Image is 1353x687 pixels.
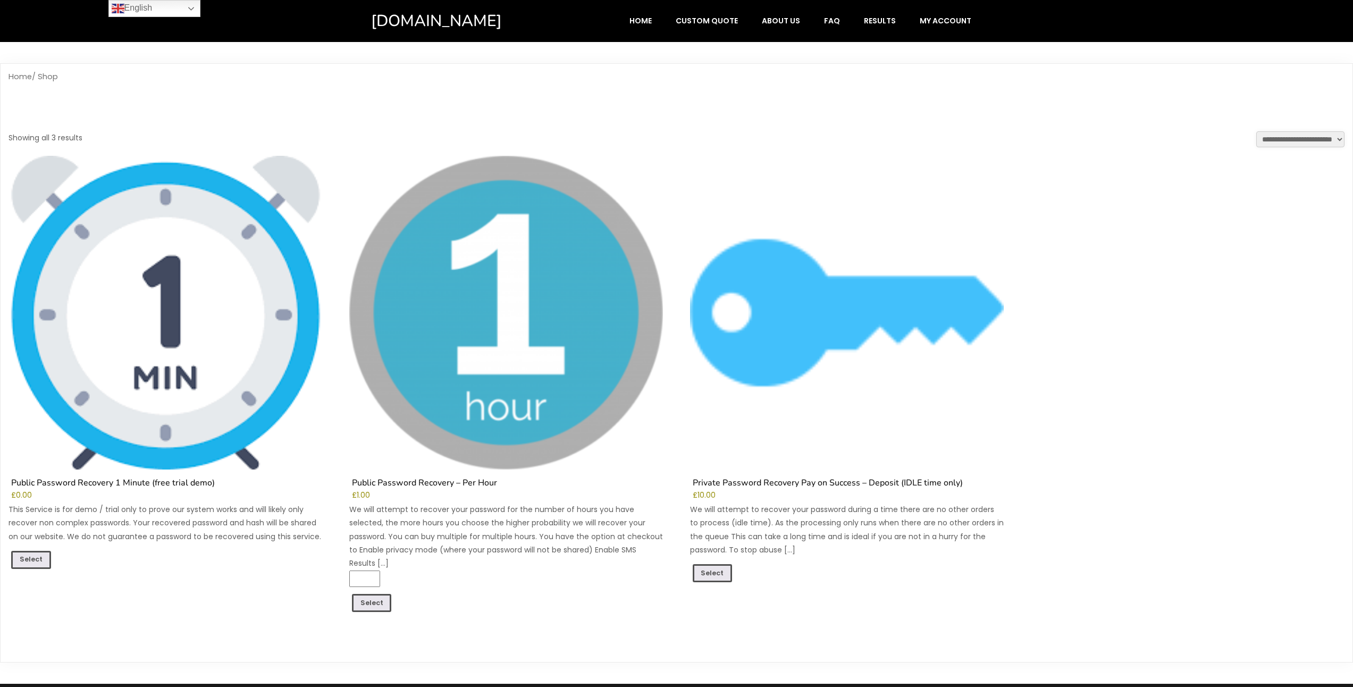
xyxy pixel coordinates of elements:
[112,2,124,15] img: en
[9,90,1344,131] h1: Shop
[349,156,663,470] img: Public Password Recovery - Per Hour
[9,503,323,543] p: This Service is for demo / trial only to prove our system works and will likely only recover non ...
[690,156,1004,491] a: Private Password Recovery Pay on Success – Deposit (IDLE time only)
[349,478,663,491] h2: Public Password Recovery – Per Hour
[690,478,1004,491] h2: Private Password Recovery Pay on Success – Deposit (IDLE time only)
[762,16,800,26] span: About Us
[9,156,323,491] a: Public Password Recovery 1 Minute (free trial demo)
[693,490,716,500] bdi: 10.00
[9,156,323,470] img: Public Password Recovery 1 Minute (free trial demo)
[11,490,16,500] span: £
[693,490,697,500] span: £
[690,503,1004,557] p: We will attempt to recover your password during a time there are no other orders to process (idle...
[371,11,547,31] a: [DOMAIN_NAME]
[909,11,982,31] a: My account
[1256,131,1344,147] select: Shop order
[618,11,663,31] a: Home
[853,11,907,31] a: Results
[352,594,392,613] a: Add to cart: “Public Password Recovery - Per Hour”
[676,16,738,26] span: Custom Quote
[864,16,896,26] span: Results
[349,503,663,570] p: We will attempt to recover your password for the number of hours you have selected, the more hour...
[920,16,971,26] span: My account
[690,156,1004,470] img: Private Password Recovery Pay on Success - Deposit (IDLE time only)
[9,131,82,145] p: Showing all 3 results
[629,16,652,26] span: Home
[751,11,811,31] a: About Us
[813,11,851,31] a: FAQ
[9,71,32,82] a: Home
[349,156,663,491] a: Public Password Recovery – Per Hour
[352,490,370,500] bdi: 1.00
[9,478,323,491] h2: Public Password Recovery 1 Minute (free trial demo)
[665,11,749,31] a: Custom Quote
[824,16,840,26] span: FAQ
[352,490,357,500] span: £
[11,551,51,569] a: Read more about “Public Password Recovery 1 Minute (free trial demo)”
[693,564,733,583] a: Add to cart: “Private Password Recovery Pay on Success - Deposit (IDLE time only)”
[11,490,32,500] bdi: 0.00
[9,72,1344,82] nav: Breadcrumb
[349,571,380,587] input: Product quantity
